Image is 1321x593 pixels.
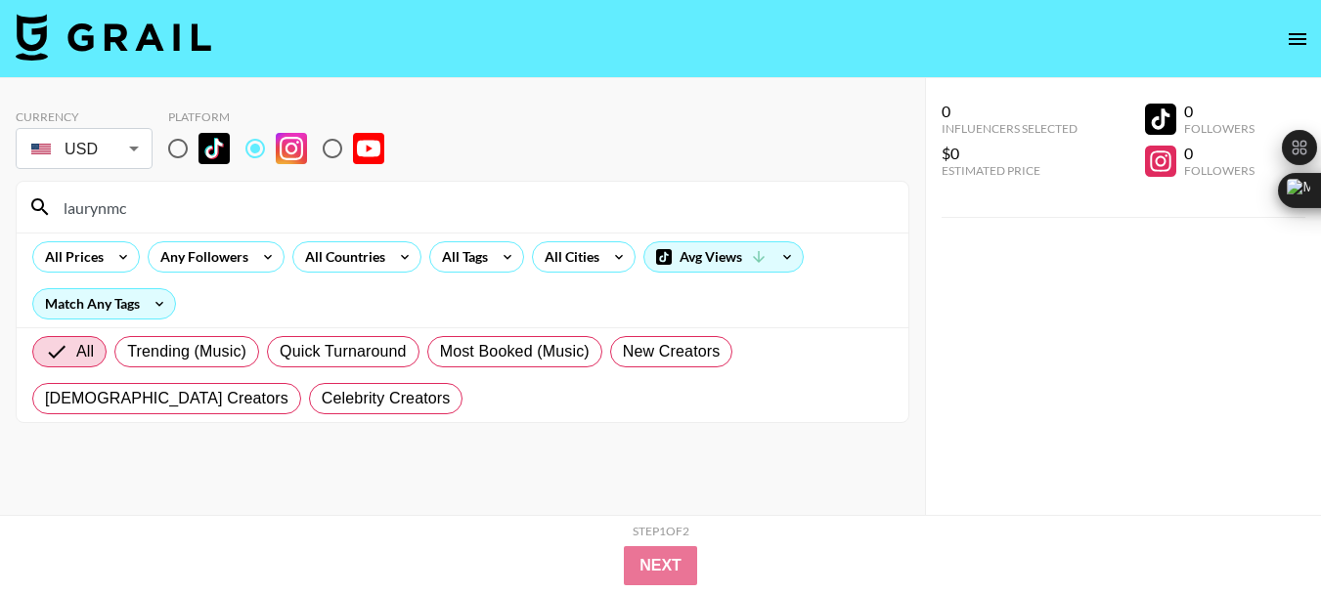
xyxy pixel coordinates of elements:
[624,546,697,585] button: Next
[16,109,153,124] div: Currency
[293,242,389,272] div: All Countries
[533,242,603,272] div: All Cities
[942,163,1078,178] div: Estimated Price
[1184,102,1255,121] div: 0
[353,133,384,164] img: YouTube
[45,387,288,410] span: [DEMOGRAPHIC_DATA] Creators
[149,242,252,272] div: Any Followers
[942,102,1078,121] div: 0
[168,109,400,124] div: Platform
[276,133,307,164] img: Instagram
[1184,144,1255,163] div: 0
[52,191,897,223] input: Search by User Name
[322,387,451,410] span: Celebrity Creators
[942,121,1078,136] div: Influencers Selected
[440,340,590,363] span: Most Booked (Music)
[198,133,230,164] img: TikTok
[33,242,108,272] div: All Prices
[127,340,246,363] span: Trending (Music)
[1184,163,1255,178] div: Followers
[430,242,492,272] div: All Tags
[1184,121,1255,136] div: Followers
[644,242,803,272] div: Avg Views
[76,340,94,363] span: All
[20,132,149,166] div: USD
[942,144,1078,163] div: $0
[623,340,721,363] span: New Creators
[280,340,407,363] span: Quick Turnaround
[633,524,689,538] div: Step 1 of 2
[33,289,175,318] div: Match Any Tags
[16,14,211,61] img: Grail Talent
[1278,20,1317,59] button: open drawer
